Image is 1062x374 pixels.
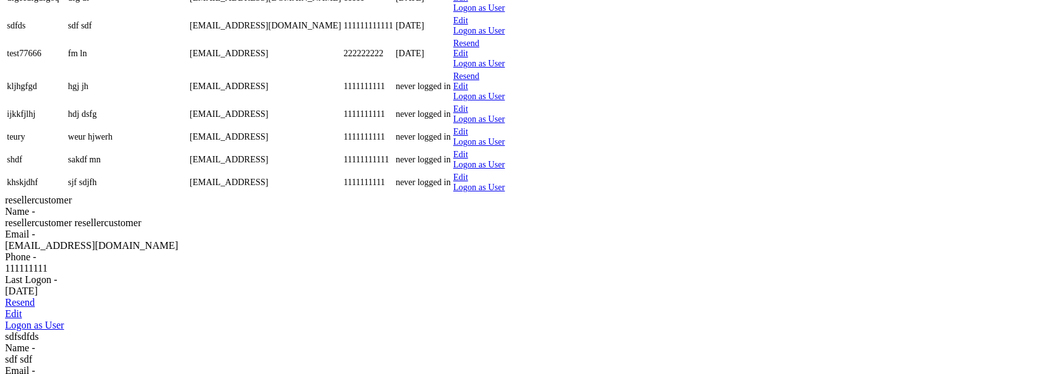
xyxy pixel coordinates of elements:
a: Edit [453,104,468,114]
td: [EMAIL_ADDRESS][DOMAIN_NAME] [189,15,342,37]
td: ijkkfjlhj [6,104,66,125]
td: hdj dsfg [68,104,188,125]
div: [EMAIL_ADDRESS][DOMAIN_NAME] [5,240,1057,251]
td: weur hjwerh [68,126,188,148]
td: never logged in [395,71,451,102]
div: Phone - [5,251,1057,263]
a: Resend [5,297,35,308]
td: 11111111111 [343,149,394,171]
td: never logged in [395,172,451,193]
td: sdfds [6,15,66,37]
a: Logon as User [453,137,505,147]
a: Edit [453,150,468,159]
td: [DATE] [395,15,451,37]
td: [EMAIL_ADDRESS] [189,38,342,69]
div: Name - [5,206,1057,217]
td: test77666 [6,38,66,69]
td: 1111111111 [343,126,394,148]
td: 222222222 [343,38,394,69]
td: khskjdhf [6,172,66,193]
a: Logon as User [453,183,505,192]
a: Edit [453,172,468,182]
td: [EMAIL_ADDRESS] [189,126,342,148]
a: Logon as User [453,114,505,124]
span: sdfsdfds [5,331,39,342]
td: hgj jh [68,71,188,102]
td: 1111111111 [343,71,394,102]
td: sjf sdjfh [68,172,188,193]
div: sdf sdf [5,354,1057,365]
td: never logged in [395,104,451,125]
a: Edit [453,127,468,136]
a: Edit [453,49,468,58]
a: Logon as User [453,3,505,13]
a: Logon as User [453,92,505,101]
td: [EMAIL_ADDRESS] [189,104,342,125]
div: 111111111 [5,263,1057,274]
a: Logon as User [453,59,505,68]
div: [DATE] [5,286,1057,297]
td: never logged in [395,149,451,171]
div: Email - [5,229,1057,240]
td: [EMAIL_ADDRESS] [189,149,342,171]
td: 111111111111 [343,15,394,37]
a: Edit [453,16,468,25]
div: Last Logon - [5,274,1057,286]
a: Logon as User [5,320,64,330]
div: Name - [5,342,1057,354]
a: Resend [453,39,479,48]
span: resellercustomer [5,195,72,205]
a: Edit [453,81,468,91]
a: Logon as User [453,160,505,169]
td: sdf sdf [68,15,188,37]
td: 1111111111 [343,172,394,193]
td: teury [6,126,66,148]
td: never logged in [395,126,451,148]
a: Resend [453,71,479,81]
a: Logon as User [453,26,505,35]
a: Edit [5,308,22,319]
td: sakdf mn [68,149,188,171]
td: [EMAIL_ADDRESS] [189,71,342,102]
td: fm ln [68,38,188,69]
td: 1111111111 [343,104,394,125]
div: resellercustomer resellercustomer [5,217,1057,229]
td: kljhgfgd [6,71,66,102]
td: [DATE] [395,38,451,69]
td: [EMAIL_ADDRESS] [189,172,342,193]
td: shdf [6,149,66,171]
